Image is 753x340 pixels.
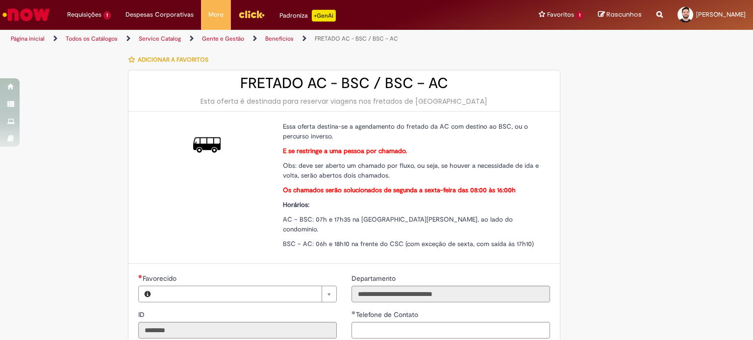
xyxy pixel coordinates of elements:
[351,273,398,283] label: Somente leitura - Departamento
[208,10,224,20] span: More
[279,10,336,22] div: Padroniza
[547,10,574,20] span: Favoritos
[67,10,101,20] span: Requisições
[606,10,642,19] span: Rascunhos
[138,56,208,64] span: Adicionar a Favoritos
[283,201,309,209] strong: Horários:
[138,310,147,319] span: Somente leitura - ID
[138,274,143,278] span: Necessários
[351,322,550,339] input: Telefone de Contato
[696,10,746,19] span: [PERSON_NAME]
[351,286,550,302] input: Departamento
[283,186,516,194] strong: Os chamados serão solucionados de segunda a sexta-feira das 08:00 às 16:00h
[1,5,51,24] img: ServiceNow
[125,10,194,20] span: Despesas Corporativas
[202,35,244,43] a: Gente e Gestão
[138,96,550,106] div: Esta oferta é destinada para reservar viagens nos fretados de [GEOGRAPHIC_DATA]
[351,311,356,315] span: Obrigatório Preenchido
[576,11,583,20] span: 1
[238,7,265,22] img: click_logo_yellow_360x200.png
[312,10,336,22] p: +GenAi
[315,35,398,43] a: FRETADO AC - BSC / BSC – AC
[103,11,111,20] span: 1
[138,75,550,91] h2: FRETADO AC - BSC / BSC – AC
[139,286,156,302] button: Favorecido, Visualizar este registro
[283,215,513,233] span: AC – BSC: 07h e 17h35 na [GEOGRAPHIC_DATA][PERSON_NAME], ao lado do condomínio.
[356,310,420,319] span: Telefone de Contato
[139,35,181,43] a: Service Catalog
[193,131,221,159] img: FRETADO AC - BSC / BSC – AC
[7,30,495,48] ul: Trilhas de página
[283,240,534,248] span: BSC – AC: 06h e 18h10 na frente do CSC (com exceção de sexta, com saída às 17h10)
[265,35,294,43] a: Benefícios
[598,10,642,20] a: Rascunhos
[128,49,214,70] button: Adicionar a Favoritos
[283,122,528,140] span: Essa oferta destina-se a agendamento do fretado da AC com destino ao BSC, ou o percurso inverso.
[138,310,147,319] label: Somente leitura - ID
[156,286,336,302] a: Limpar campo Favorecido
[11,35,45,43] a: Página inicial
[351,274,398,283] span: Somente leitura - Departamento
[66,35,118,43] a: Todos os Catálogos
[283,147,407,155] strong: E se restringe a uma pessoa por chamado.
[138,322,337,339] input: ID
[283,161,539,180] span: Obs: deve ser aberto um chamado por fluxo, ou seja, se houver a necessidade de ida e volta, serão...
[143,274,178,283] span: Necessários - Favorecido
